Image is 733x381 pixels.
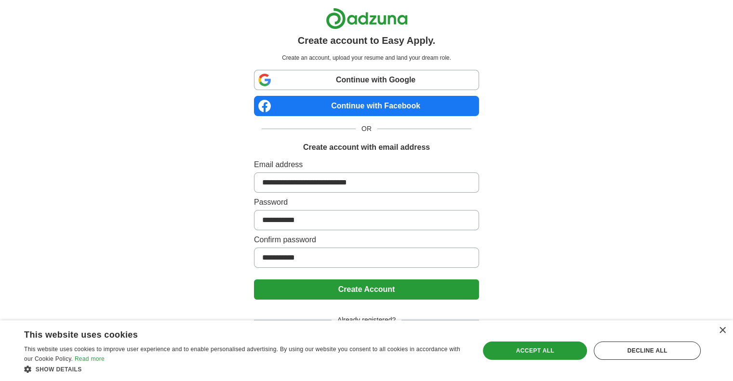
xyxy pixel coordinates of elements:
[254,279,479,300] button: Create Account
[254,234,479,246] label: Confirm password
[36,366,82,373] span: Show details
[254,96,479,116] a: Continue with Facebook
[254,197,479,208] label: Password
[719,327,726,334] div: Close
[356,124,377,134] span: OR
[594,342,701,360] div: Decline all
[483,342,587,360] div: Accept all
[75,355,105,362] a: Read more, opens a new window
[254,159,479,171] label: Email address
[332,315,401,325] span: Already registered?
[303,142,430,153] h1: Create account with email address
[254,70,479,90] a: Continue with Google
[24,346,460,362] span: This website uses cookies to improve user experience and to enable personalised advertising. By u...
[24,326,442,341] div: This website uses cookies
[256,53,477,62] p: Create an account, upload your resume and land your dream role.
[298,33,436,48] h1: Create account to Easy Apply.
[326,8,408,29] img: Adzuna logo
[24,364,466,374] div: Show details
